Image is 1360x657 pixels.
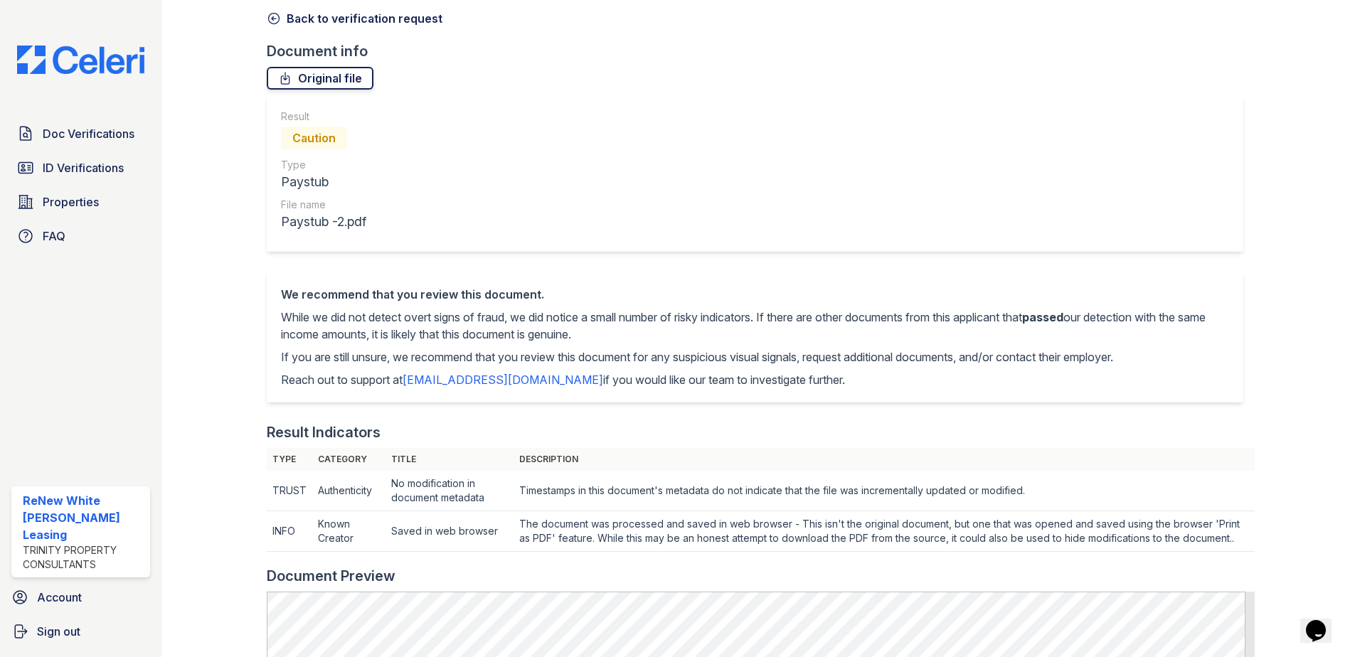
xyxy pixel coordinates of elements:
span: ID Verifications [43,159,124,176]
div: Document info [267,41,1255,61]
span: passed [1022,310,1063,324]
td: Authenticity [312,471,386,511]
td: Timestamps in this document's metadata do not indicate that the file was incrementally updated or... [514,471,1255,511]
span: Account [37,589,82,606]
th: Category [312,448,386,471]
p: While we did not detect overt signs of fraud, we did notice a small number of risky indicators. I... [281,309,1229,343]
span: FAQ [43,228,65,245]
a: Back to verification request [267,10,442,27]
a: Properties [11,188,150,216]
a: FAQ [11,222,150,250]
td: The document was processed and saved in web browser - This isn't the original document, but one t... [514,511,1255,552]
td: INFO [267,511,312,552]
a: Doc Verifications [11,119,150,148]
td: Known Creator [312,511,386,552]
p: If you are still unsure, we recommend that you review this document for any suspicious visual sig... [281,348,1229,365]
img: CE_Logo_Blue-a8612792a0a2168367f1c8372b55b34899dd931a85d93a1a3d3e32e68fde9ad4.png [6,46,156,74]
a: Sign out [6,617,156,646]
th: Title [386,448,514,471]
iframe: chat widget [1300,600,1346,643]
span: Doc Verifications [43,125,134,142]
p: Reach out to support at if you would like our team to investigate further. [281,371,1229,388]
div: ReNew White [PERSON_NAME] Leasing [23,492,144,543]
a: [EMAIL_ADDRESS][DOMAIN_NAME] [403,373,603,387]
div: Document Preview [267,566,395,586]
div: Result Indicators [267,422,381,442]
td: Saved in web browser [386,511,514,552]
a: Original file [267,67,373,90]
div: Result [281,109,366,124]
th: Description [514,448,1255,471]
th: Type [267,448,312,471]
div: Paystub [281,172,366,192]
div: Type [281,158,366,172]
div: Trinity Property Consultants [23,543,144,572]
div: Caution [281,127,347,149]
span: Sign out [37,623,80,640]
td: No modification in document metadata [386,471,514,511]
a: Account [6,583,156,611]
span: Properties [43,193,99,210]
div: We recommend that you review this document. [281,286,1229,303]
div: Paystub -2.pdf [281,212,366,232]
td: TRUST [267,471,312,511]
div: File name [281,198,366,212]
a: ID Verifications [11,154,150,182]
